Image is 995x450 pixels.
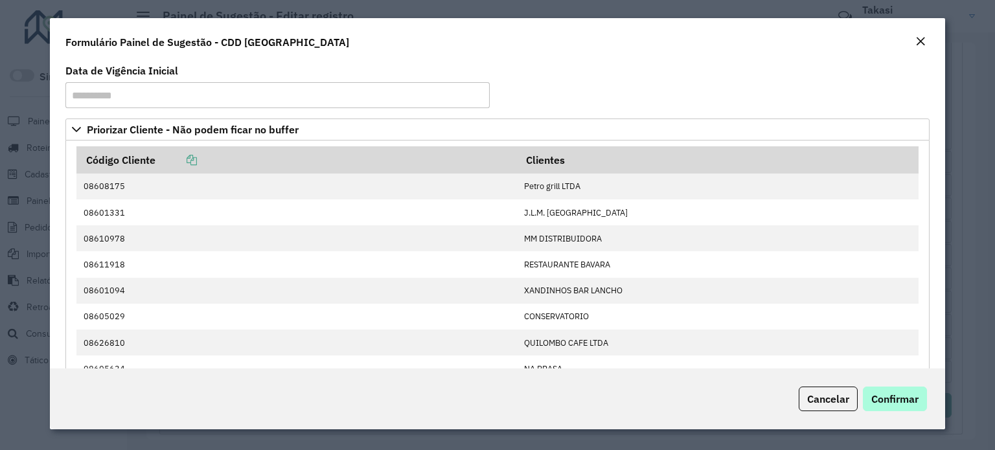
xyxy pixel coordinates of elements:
[76,146,517,174] th: Código Cliente
[807,392,849,405] span: Cancelar
[65,63,178,78] label: Data de Vigência Inicial
[518,355,919,381] td: NA BRASA
[911,34,930,51] button: Close
[863,387,927,411] button: Confirmar
[518,174,919,199] td: Petro grill LTDA
[799,387,858,411] button: Cancelar
[76,330,517,355] td: 08626810
[76,278,517,304] td: 08601094
[915,36,926,47] em: Fechar
[76,174,517,199] td: 08608175
[65,34,349,50] h4: Formulário Painel de Sugestão - CDD [GEOGRAPHIC_DATA]
[518,146,919,174] th: Clientes
[518,330,919,355] td: QUILOMBO CAFE LTDA
[155,153,197,166] a: Copiar
[65,118,930,141] a: Priorizar Cliente - Não podem ficar no buffer
[76,355,517,381] td: 08605634
[76,304,517,330] td: 08605029
[518,251,919,277] td: RESTAURANTE BAVARA
[518,199,919,225] td: J.L.M. [GEOGRAPHIC_DATA]
[518,304,919,330] td: CONSERVATORIO
[518,225,919,251] td: MM DISTRIBUIDORA
[518,278,919,304] td: XANDINHOS BAR LANCHO
[76,251,517,277] td: 08611918
[87,124,299,135] span: Priorizar Cliente - Não podem ficar no buffer
[871,392,919,405] span: Confirmar
[76,199,517,225] td: 08601331
[76,225,517,251] td: 08610978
